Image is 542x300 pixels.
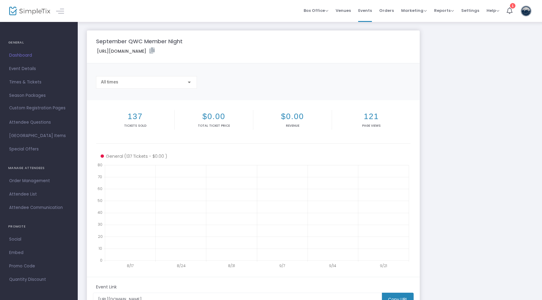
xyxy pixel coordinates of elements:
[304,8,328,13] span: Box Office
[228,263,235,268] text: 8/31
[434,8,454,13] span: Reports
[487,8,499,13] span: Help
[97,48,155,55] label: [URL][DOMAIN_NAME]
[9,118,69,126] span: Attendee Questions
[9,235,69,243] span: Social
[9,190,69,198] span: Attendee List
[333,123,409,128] p: Page Views
[9,276,69,284] span: Quantity Discount
[98,234,103,239] text: 20
[461,3,479,18] span: Settings
[9,145,69,153] span: Special Offers
[255,112,330,121] h2: $0.00
[98,222,102,227] text: 30
[401,8,427,13] span: Marketing
[127,263,134,268] text: 8/17
[8,37,70,49] h4: GENERAL
[9,78,69,86] span: Times & Tickets
[255,123,330,128] p: Revenue
[9,177,69,185] span: Order Management
[97,123,173,128] p: Tickets sold
[9,262,69,270] span: Promo Code
[510,3,515,9] div: 1
[176,112,252,121] h2: $0.00
[96,284,117,290] m-panel-subtitle: Event Link
[380,263,387,268] text: 9/21
[98,162,102,168] text: 80
[177,263,186,268] text: 8/24
[98,210,102,215] text: 40
[8,221,70,233] h4: PROMOTE
[100,258,102,263] text: 0
[97,112,173,121] h2: 137
[336,3,351,18] span: Venues
[98,174,102,179] text: 70
[9,65,69,73] span: Event Details
[9,204,69,212] span: Attendee Communication
[98,186,102,191] text: 60
[333,112,409,121] h2: 121
[9,249,69,257] span: Embed
[279,263,285,268] text: 9/7
[101,79,118,84] span: All times
[9,105,66,111] span: Custom Registration Pages
[98,245,102,251] text: 10
[98,198,102,203] text: 50
[379,3,394,18] span: Orders
[8,162,70,174] h4: MANAGE ATTENDEES
[9,92,69,100] span: Season Packages
[9,51,69,59] span: Dashboard
[358,3,372,18] span: Events
[96,37,183,45] m-panel-title: September QWC Member Night
[329,263,337,268] text: 9/14
[176,123,252,128] p: Total Ticket Price
[9,132,69,140] span: [GEOGRAPHIC_DATA] Items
